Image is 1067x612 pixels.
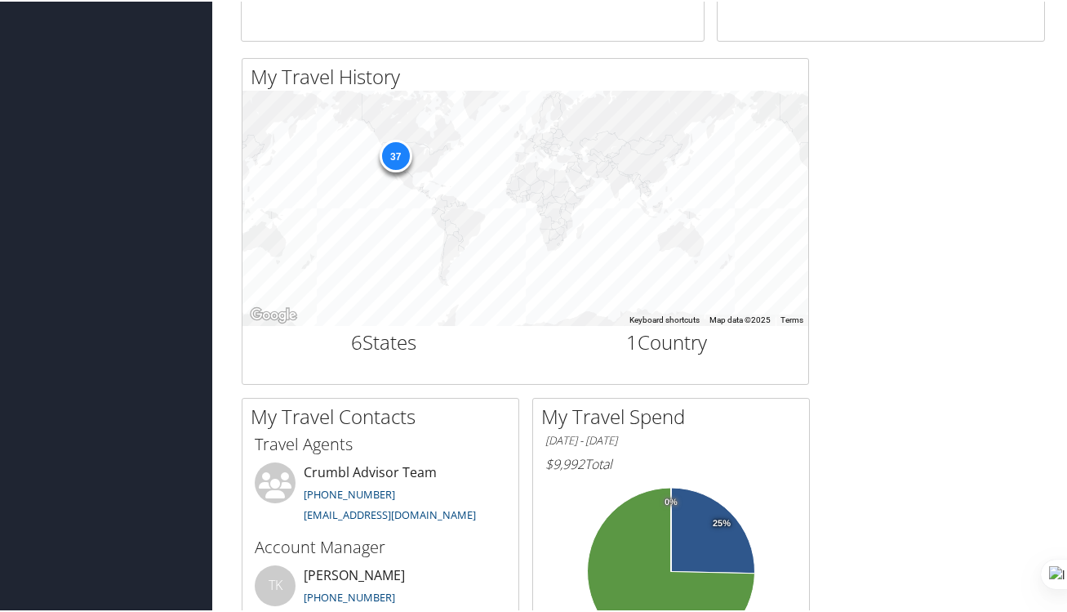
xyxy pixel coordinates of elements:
tspan: 0% [665,496,678,506]
h2: My Travel Contacts [251,401,518,429]
img: Google [247,303,300,324]
h2: Country [538,327,797,355]
span: Map data ©2025 [709,314,771,323]
h6: [DATE] - [DATE] [545,431,797,447]
a: [PHONE_NUMBER] [304,588,395,603]
a: Open this area in Google Maps (opens a new window) [247,303,300,324]
h2: My Travel Spend [541,401,809,429]
a: [EMAIL_ADDRESS][DOMAIN_NAME] [304,506,476,520]
div: 37 [379,138,411,171]
span: 6 [351,327,362,354]
span: 1 [626,327,638,354]
a: Terms (opens in new tab) [780,314,803,323]
h2: My Travel History [251,61,808,89]
h6: Total [545,453,797,471]
div: TK [255,564,296,605]
span: $9,992 [545,453,585,471]
h3: Travel Agents [255,431,506,454]
h2: States [255,327,513,355]
h3: Account Manager [255,534,506,557]
tspan: 25% [713,517,731,527]
button: Keyboard shortcuts [629,313,700,324]
li: Crumbl Advisor Team [247,461,514,528]
a: [PHONE_NUMBER] [304,485,395,500]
